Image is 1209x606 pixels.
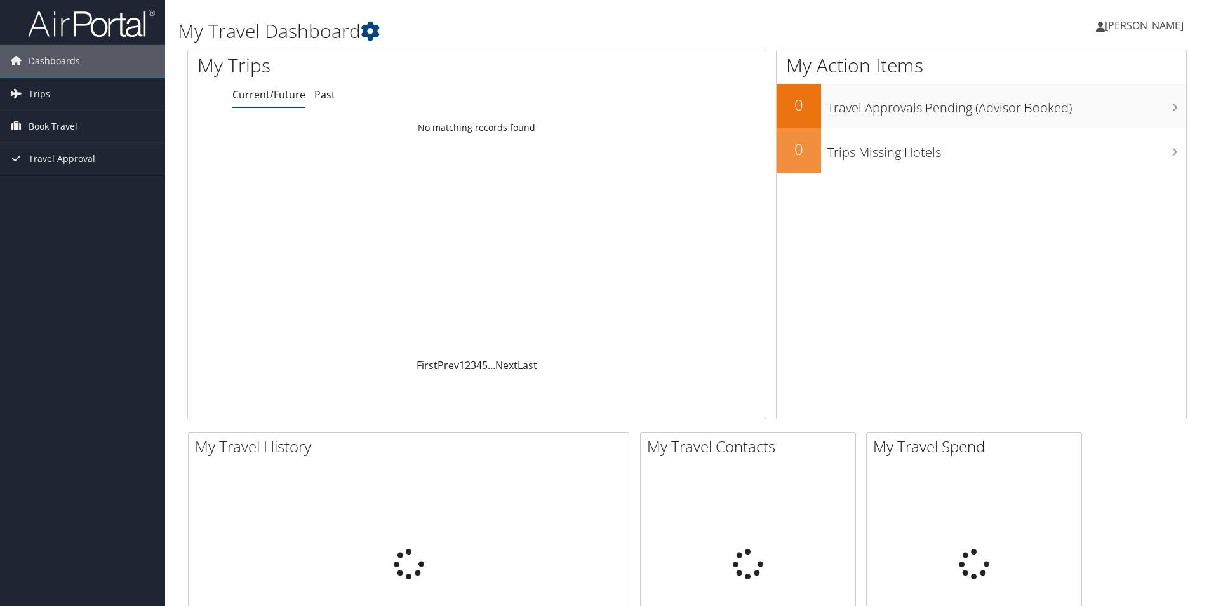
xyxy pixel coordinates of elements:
[465,358,471,372] a: 2
[777,52,1186,79] h1: My Action Items
[495,358,518,372] a: Next
[777,138,821,160] h2: 0
[232,88,305,102] a: Current/Future
[827,137,1186,161] h3: Trips Missing Hotels
[28,8,155,38] img: airportal-logo.png
[188,116,766,139] td: No matching records found
[1096,6,1196,44] a: [PERSON_NAME]
[777,128,1186,173] a: 0Trips Missing Hotels
[518,358,537,372] a: Last
[647,436,855,457] h2: My Travel Contacts
[777,84,1186,128] a: 0Travel Approvals Pending (Advisor Booked)
[873,436,1081,457] h2: My Travel Spend
[29,143,95,175] span: Travel Approval
[827,93,1186,117] h3: Travel Approvals Pending (Advisor Booked)
[417,358,438,372] a: First
[195,436,629,457] h2: My Travel History
[471,358,476,372] a: 3
[482,358,488,372] a: 5
[777,94,821,116] h2: 0
[197,52,516,79] h1: My Trips
[178,18,857,44] h1: My Travel Dashboard
[488,358,495,372] span: …
[29,78,50,110] span: Trips
[29,45,80,77] span: Dashboards
[476,358,482,372] a: 4
[438,358,459,372] a: Prev
[459,358,465,372] a: 1
[314,88,335,102] a: Past
[29,111,77,142] span: Book Travel
[1105,18,1184,32] span: [PERSON_NAME]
